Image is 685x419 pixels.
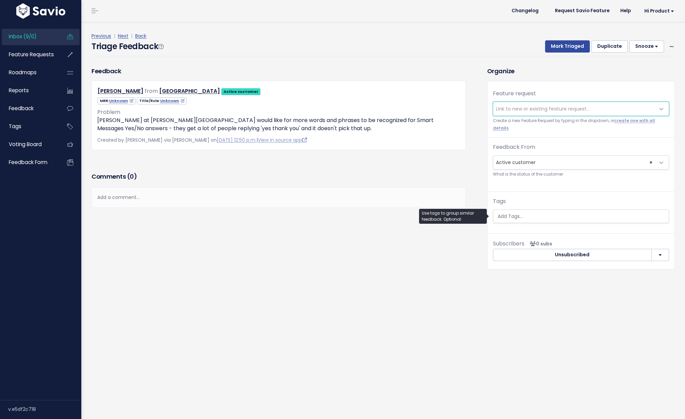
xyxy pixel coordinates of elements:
[130,172,134,181] span: 0
[91,40,163,53] h4: Triage Feedback
[2,101,56,116] a: Feedback
[9,51,54,58] span: Feature Requests
[91,33,111,39] a: Previous
[98,97,136,104] span: MRR:
[91,66,121,76] h3: Feedback
[419,209,487,224] div: Use tags to group similar feedback. Optional
[549,6,615,16] a: Request Savio Feature
[109,98,133,103] a: Unknown
[591,40,628,53] button: Duplicate
[9,123,21,130] span: Tags
[649,156,652,169] span: ×
[217,137,256,143] a: [DATE] 12:50 p.m.
[493,117,669,132] small: Create a new Feature Request by typing in the dropdown, or .
[629,40,664,53] button: Snooze
[615,6,636,16] a: Help
[2,83,56,98] a: Reports
[9,87,29,94] span: Reports
[224,89,258,94] strong: Active customer
[97,137,307,143] span: Created by [PERSON_NAME] via [PERSON_NAME] on |
[9,159,47,166] span: Feedback form
[258,137,307,143] a: View in source app
[644,8,674,14] span: Hi Product
[495,213,669,220] input: Add Tags...
[493,118,655,131] a: create one with all details
[512,8,539,13] span: Changelog
[8,400,81,418] div: v.e5df2c718
[487,66,675,76] h3: Organize
[15,3,67,19] img: logo-white.9d6f32f41409.svg
[9,33,37,40] span: Inbox (9/0)
[135,33,146,39] a: Back
[2,155,56,170] a: Feedback form
[97,108,120,116] span: Problem
[493,156,655,169] span: Active customer
[160,98,185,103] a: Unknown
[493,240,524,247] span: Subscribers
[98,87,143,95] a: [PERSON_NAME]
[636,6,680,16] a: Hi Product
[493,155,669,169] span: Active customer
[496,105,589,112] span: Link to new or existing feature request...
[2,119,56,134] a: Tags
[527,240,552,247] span: <p><strong>Subscribers</strong><br><br> No subscribers yet<br> </p>
[493,249,652,261] button: Unsubscribed
[2,29,56,44] a: Inbox (9/0)
[493,89,536,98] label: Feature request
[97,116,460,133] p: [PERSON_NAME] at [PERSON_NAME][GEOGRAPHIC_DATA] would like for more words and phrases to be recog...
[112,33,117,39] span: |
[137,97,187,104] span: Title/Role:
[91,172,466,181] h3: Comments ( )
[118,33,128,39] a: Next
[159,87,220,95] a: [GEOGRAPHIC_DATA]
[2,65,56,80] a: Roadmaps
[2,47,56,62] a: Feature Requests
[9,141,42,148] span: Voting Board
[130,33,134,39] span: |
[493,197,506,205] label: Tags
[9,69,37,76] span: Roadmaps
[9,105,34,112] span: Feedback
[545,40,590,53] button: Mark Triaged
[493,143,535,151] label: Feedback From
[145,87,158,95] span: from
[91,187,466,207] div: Add a comment...
[493,171,669,178] small: What is the status of the customer
[2,137,56,152] a: Voting Board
